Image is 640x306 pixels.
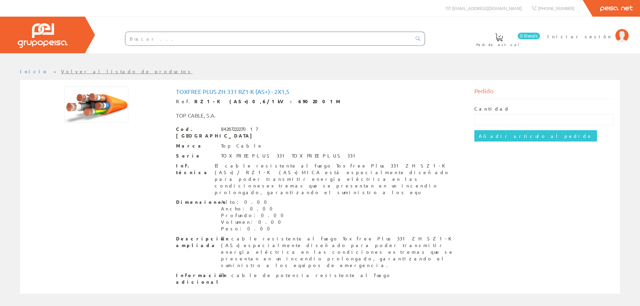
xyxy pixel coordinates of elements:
div: El cable de potencia resistente al fuego [221,272,392,279]
span: Inf. técnica [176,162,210,176]
div: TOP CABLE, S.A. [171,112,345,119]
div: TOXFREE PLUS 331 TOXFREE PLUS 331 [221,153,358,159]
div: Ancho: 0.00 [221,205,288,212]
span: 0 línea/s [518,33,540,39]
div: Pedido [474,87,614,99]
div: Volumen: 0.00 [221,219,288,225]
div: 8428722227017 [221,126,258,133]
img: Foto artículo Toxfree PLUS ZH 331 RZ1-K (AS+) - 2x1,5 (192x107.904) [64,87,128,123]
div: Ref. [176,98,464,105]
span: [PHONE_NUMBER] [538,5,574,11]
div: Peso: 0.00 [221,225,288,232]
img: Grupo Peisa [18,23,68,48]
div: El cable resistente al fuego Toxfree Plus 331 ZH SZ1-K (AS+) especialmente diseñado para poder tr... [221,235,464,269]
span: Dimensiones [176,199,216,205]
span: Información adicional [176,272,216,285]
a: Inicio [20,68,48,74]
h1: Toxfree PLUS ZH 331 RZ1-K (AS+) - 2x1,5 [176,88,464,95]
div: Profundo: 0.00 [221,212,288,219]
span: Serie [176,153,216,159]
span: Descripción ampliada [176,235,216,249]
span: Pedido actual [476,41,522,48]
div: Top Cable [221,143,263,149]
span: Iniciar sesión [547,33,612,40]
a: Iniciar sesión [547,28,629,34]
strong: RZ1-K (AS+) 0,6/1kV - 6902001M [194,98,342,104]
div: Alto: 0.00 [221,199,288,205]
div: El cable resistente al fuego Toxfree Plus 331 ZH SZ1-K (AS+) / RZ1-K (AS+) MICA está especialment... [215,162,464,196]
a: Volver al listado de productos [61,68,193,74]
label: Cantidad [474,106,510,112]
input: Buscar ... [125,32,412,45]
span: [EMAIL_ADDRESS][DOMAIN_NAME] [452,5,522,11]
input: Añadir artículo al pedido [474,130,597,142]
span: Cod. [GEOGRAPHIC_DATA] [176,126,216,139]
span: Marca [176,143,216,149]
